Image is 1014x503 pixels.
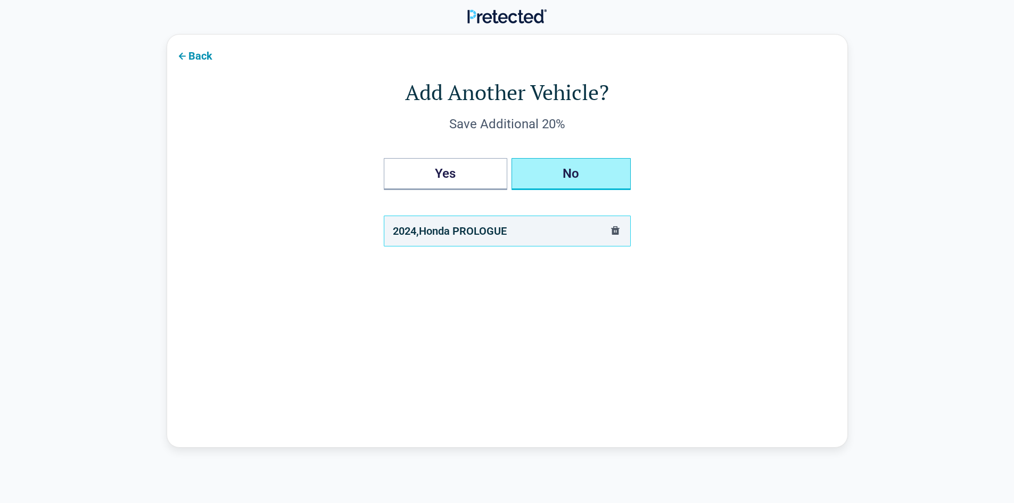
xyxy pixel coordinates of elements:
h1: Add Another Vehicle? [210,77,805,107]
button: Back [167,43,221,67]
button: delete [609,224,622,238]
div: 2024 , Honda PROLOGUE [393,222,507,240]
div: Add Another Vehicles? [384,158,631,190]
div: Save Additional 20% [210,116,805,133]
button: No [512,158,631,190]
button: Yes [384,158,507,190]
